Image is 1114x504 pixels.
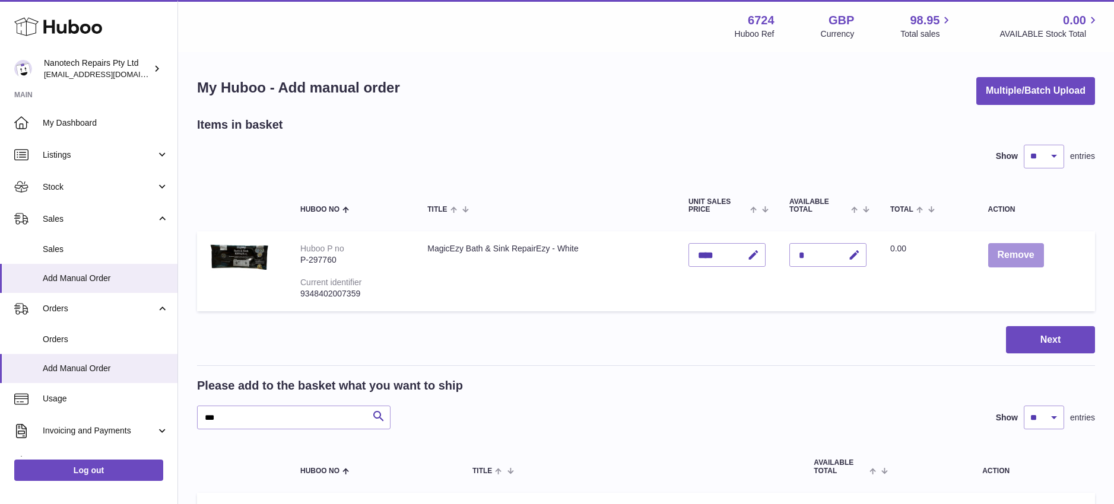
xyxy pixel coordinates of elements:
[890,244,906,253] span: 0.00
[43,273,169,284] span: Add Manual Order
[197,117,283,133] h2: Items in basket
[897,447,1095,486] th: Action
[43,213,156,225] span: Sales
[900,28,953,40] span: Total sales
[890,206,913,213] span: Total
[999,12,1100,40] a: 0.00 AVAILABLE Stock Total
[1006,326,1095,354] button: Next
[829,12,854,28] strong: GBP
[976,77,1095,105] button: Multiple/Batch Upload
[748,12,775,28] strong: 6724
[300,288,404,299] div: 9348402007359
[300,254,404,266] div: P-297760
[900,12,953,40] a: 98.95 Total sales
[44,58,151,80] div: Nanotech Repairs Pty Ltd
[814,459,867,474] span: AVAILABLE Total
[43,149,156,161] span: Listings
[427,206,447,213] span: Title
[789,198,848,213] span: AVAILABLE Total
[688,198,747,213] span: Unit Sales Price
[43,425,156,436] span: Invoicing and Payments
[300,467,339,475] span: Huboo no
[43,117,169,129] span: My Dashboard
[43,303,156,314] span: Orders
[44,69,174,79] span: [EMAIL_ADDRESS][DOMAIN_NAME]
[14,460,163,481] a: Log out
[209,243,268,271] img: MagicEzy Bath & Sink RepairEzy - White
[197,78,400,97] h1: My Huboo - Add manual order
[415,231,677,311] td: MagicEzy Bath & Sink RepairEzy - White
[1063,12,1086,28] span: 0.00
[14,60,32,78] img: info@nanotechrepairs.com
[300,244,344,253] div: Huboo P no
[197,378,463,394] h2: Please add to the basket what you want to ship
[300,277,362,287] div: Current identifier
[999,28,1100,40] span: AVAILABLE Stock Total
[472,467,492,475] span: Title
[43,334,169,345] span: Orders
[43,393,169,404] span: Usage
[43,363,169,374] span: Add Manual Order
[988,206,1084,213] div: Action
[821,28,855,40] div: Currency
[988,243,1044,267] button: Remove
[43,244,169,255] span: Sales
[1070,151,1095,162] span: entries
[1070,412,1095,423] span: entries
[43,181,156,193] span: Stock
[910,12,940,28] span: 98.95
[300,206,339,213] span: Huboo no
[996,412,1018,423] label: Show
[735,28,775,40] div: Huboo Ref
[996,151,1018,162] label: Show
